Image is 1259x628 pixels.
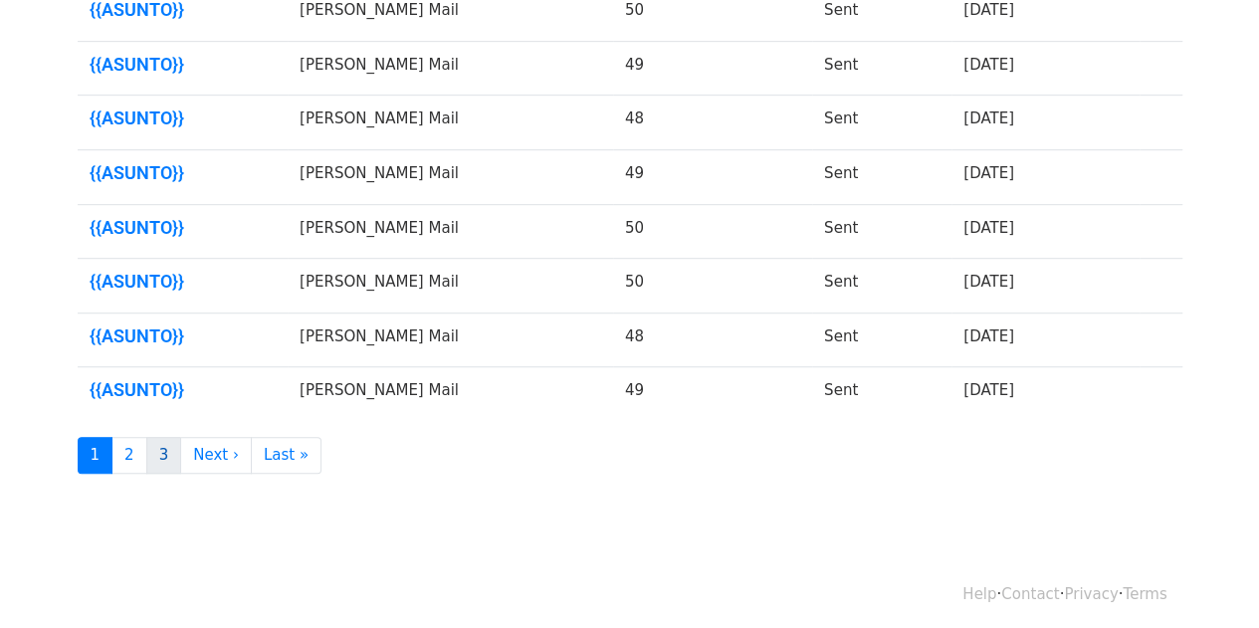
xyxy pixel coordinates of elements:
td: [PERSON_NAME] Mail [288,96,613,150]
td: 49 [613,41,812,96]
a: Next › [180,437,252,474]
td: [PERSON_NAME] Mail [288,313,613,367]
a: {{ASUNTO}} [90,379,277,401]
a: [DATE] [963,109,1014,127]
td: 49 [613,150,812,205]
td: Sent [812,367,951,421]
td: 49 [613,367,812,421]
a: [DATE] [963,164,1014,182]
a: Privacy [1064,585,1118,603]
td: Sent [812,41,951,96]
a: [DATE] [963,273,1014,291]
td: Sent [812,96,951,150]
a: Last » [251,437,321,474]
a: Contact [1001,585,1059,603]
a: [DATE] [963,56,1014,74]
a: [DATE] [963,219,1014,237]
a: 1 [78,437,113,474]
a: {{ASUNTO}} [90,107,277,129]
div: Widget de chat [1159,532,1259,628]
a: {{ASUNTO}} [90,217,277,239]
td: Sent [812,150,951,205]
td: [PERSON_NAME] Mail [288,204,613,259]
a: Help [962,585,996,603]
a: 2 [111,437,147,474]
td: 48 [613,313,812,367]
a: {{ASUNTO}} [90,162,277,184]
td: Sent [812,204,951,259]
a: [DATE] [963,327,1014,345]
td: Sent [812,259,951,314]
a: [DATE] [963,1,1014,19]
td: [PERSON_NAME] Mail [288,41,613,96]
td: 50 [613,259,812,314]
td: 50 [613,204,812,259]
a: Terms [1123,585,1166,603]
a: 3 [146,437,182,474]
td: Sent [812,313,951,367]
a: {{ASUNTO}} [90,325,277,347]
a: [DATE] [963,381,1014,399]
td: 48 [613,96,812,150]
iframe: Chat Widget [1159,532,1259,628]
a: {{ASUNTO}} [90,271,277,293]
td: [PERSON_NAME] Mail [288,150,613,205]
a: {{ASUNTO}} [90,54,277,76]
td: [PERSON_NAME] Mail [288,367,613,421]
td: [PERSON_NAME] Mail [288,259,613,314]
